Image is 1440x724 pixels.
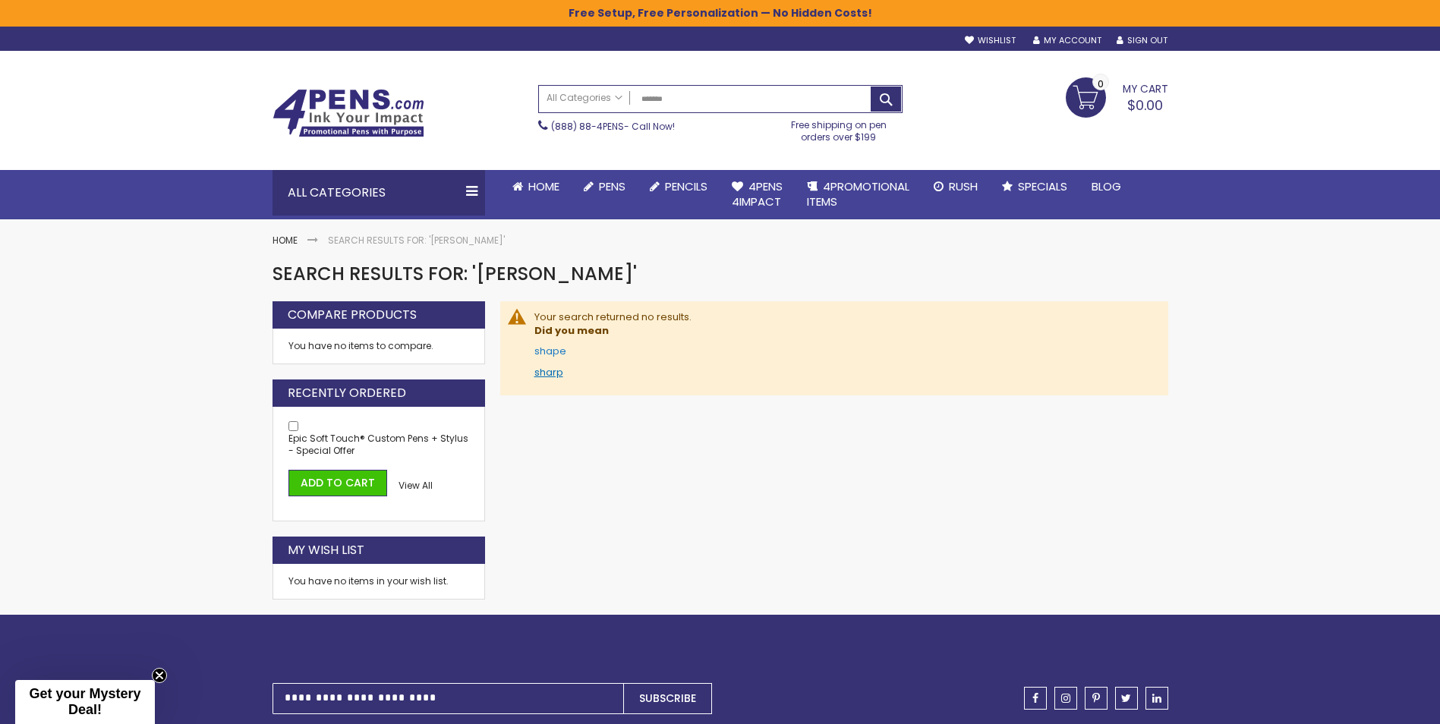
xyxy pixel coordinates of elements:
[15,680,155,724] div: Get your Mystery Deal!Close teaser
[288,432,468,457] a: Epic Soft Touch® Custom Pens + Stylus - Special Offer
[1098,77,1104,91] span: 0
[990,170,1079,203] a: Specials
[1145,687,1168,710] a: linkedin
[273,329,485,364] div: You have no items to compare.
[551,120,624,133] a: (888) 88-4PENS
[500,170,572,203] a: Home
[1079,170,1133,203] a: Blog
[665,178,707,194] span: Pencils
[1066,77,1168,115] a: $0.00 0
[399,479,433,492] span: View All
[965,35,1016,46] a: Wishlist
[534,324,1153,338] dt: Did you mean
[1092,693,1100,704] span: pinterest
[639,691,696,706] span: Subscribe
[572,170,638,203] a: Pens
[273,89,424,137] img: 4Pens Custom Pens and Promotional Products
[1115,687,1138,710] a: twitter
[288,542,364,559] strong: My Wish List
[328,234,505,247] strong: Search results for: '[PERSON_NAME]'
[1121,693,1131,704] span: twitter
[922,170,990,203] a: Rush
[1085,687,1108,710] a: pinterest
[1061,693,1070,704] span: instagram
[1117,35,1167,46] a: Sign Out
[288,470,387,496] button: Add to Cart
[1127,96,1163,115] span: $0.00
[599,178,625,194] span: Pens
[1152,693,1161,704] span: linkedin
[551,120,675,133] span: - Call Now!
[1024,687,1047,710] a: facebook
[1054,687,1077,710] a: instagram
[399,480,433,492] a: View All
[1092,178,1121,194] span: Blog
[1033,35,1101,46] a: My Account
[273,261,637,286] span: Search results for: '[PERSON_NAME]'
[528,178,559,194] span: Home
[775,113,903,143] div: Free shipping on pen orders over $199
[273,234,298,247] a: Home
[539,86,630,111] a: All Categories
[638,170,720,203] a: Pencils
[534,310,1153,379] div: Your search returned no results.
[795,170,922,219] a: 4PROMOTIONALITEMS
[1018,178,1067,194] span: Specials
[273,170,485,216] div: All Categories
[534,365,563,379] a: sharp
[152,668,167,683] button: Close teaser
[288,385,406,401] strong: Recently Ordered
[949,178,978,194] span: Rush
[288,307,417,323] strong: Compare Products
[547,92,622,104] span: All Categories
[534,344,566,358] a: shape
[288,575,469,587] div: You have no items in your wish list.
[732,178,783,209] span: 4Pens 4impact
[623,683,712,714] button: Subscribe
[720,170,795,219] a: 4Pens4impact
[807,178,909,209] span: 4PROMOTIONAL ITEMS
[1032,693,1038,704] span: facebook
[29,686,140,717] span: Get your Mystery Deal!
[301,475,375,490] span: Add to Cart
